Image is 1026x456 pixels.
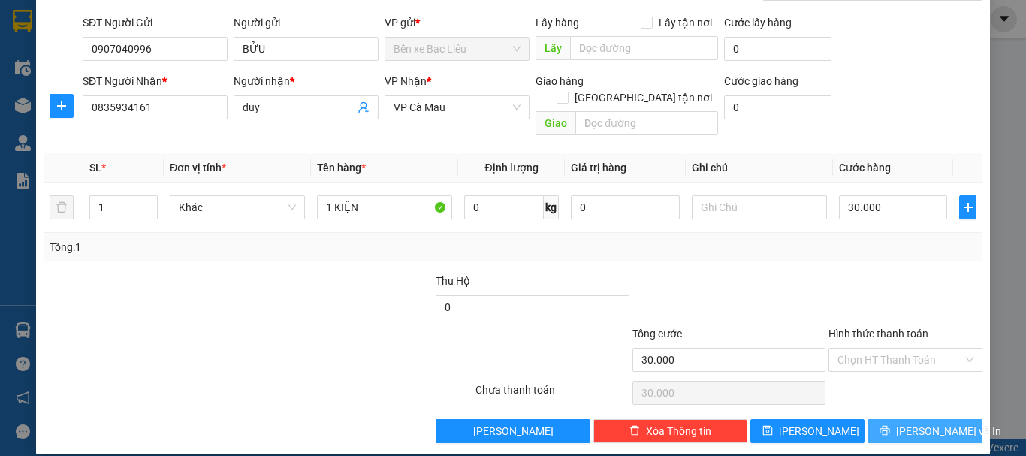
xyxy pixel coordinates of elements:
div: Tổng: 1 [50,239,397,255]
span: plus [50,100,73,112]
input: Dọc đường [570,36,718,60]
div: Người gửi [234,14,379,31]
span: user-add [358,101,370,113]
button: [PERSON_NAME] [436,419,590,443]
button: plus [959,195,976,219]
input: Dọc đường [575,111,718,135]
span: delete [629,425,640,437]
span: plus [960,201,976,213]
span: [PERSON_NAME] [779,423,859,439]
div: SĐT Người Gửi [83,14,228,31]
span: VP Cà Mau [394,96,521,119]
span: kg [544,195,559,219]
button: printer[PERSON_NAME] và In [868,419,982,443]
div: Người nhận [234,73,379,89]
span: Đơn vị tính [170,162,226,174]
span: Thu Hộ [436,275,470,287]
input: Cước lấy hàng [724,37,831,61]
span: Tổng cước [632,328,682,340]
span: Xóa Thông tin [646,423,711,439]
span: Cước hàng [839,162,891,174]
span: Giao hàng [536,75,584,87]
span: Lấy [536,36,570,60]
button: delete [50,195,74,219]
span: Giao [536,111,575,135]
label: Hình thức thanh toán [828,328,928,340]
input: Cước giao hàng [724,95,831,119]
span: printer [880,425,890,437]
input: 0 [571,195,679,219]
span: VP Nhận [385,75,427,87]
div: SĐT Người Nhận [83,73,228,89]
span: Bến xe Bạc Liêu [394,38,521,60]
div: Chưa thanh toán [474,382,631,408]
span: SL [89,162,101,174]
span: [GEOGRAPHIC_DATA] tận nơi [569,89,718,106]
span: [PERSON_NAME] và In [896,423,1001,439]
span: Lấy hàng [536,17,579,29]
th: Ghi chú [686,153,833,183]
button: deleteXóa Thông tin [593,419,747,443]
button: plus [50,94,74,118]
span: Lấy tận nơi [653,14,718,31]
label: Cước giao hàng [724,75,798,87]
div: VP gửi [385,14,530,31]
button: save[PERSON_NAME] [750,419,865,443]
input: VD: Bàn, Ghế [317,195,452,219]
input: Ghi Chú [692,195,827,219]
span: save [762,425,773,437]
span: [PERSON_NAME] [473,423,554,439]
span: Tên hàng [317,162,366,174]
span: Định lượng [484,162,538,174]
label: Cước lấy hàng [724,17,792,29]
span: Khác [179,196,296,219]
span: Giá trị hàng [571,162,626,174]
